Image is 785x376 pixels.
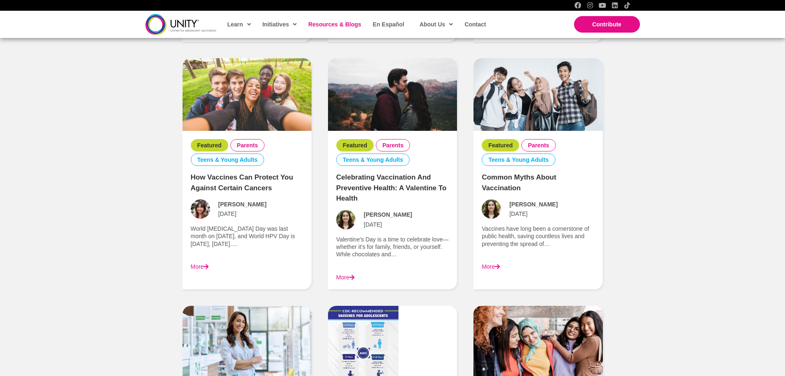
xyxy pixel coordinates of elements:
a: Contribute [574,16,640,33]
a: Infographic: CDC-recommended Vaccines for Adolescents [328,352,398,358]
a: Featured [488,142,513,149]
span: About Us [419,18,453,31]
span: Contribute [592,21,621,28]
a: Common Myths About Vaccination [482,173,556,192]
span: [PERSON_NAME] [509,201,558,208]
a: Instagram [587,2,593,9]
a: National Pharmacist Day: Celebrating Pharmacists as Vaccine Advocates and Immunizers [183,338,312,345]
span: [PERSON_NAME] [218,201,267,208]
a: More [336,274,354,281]
a: Teens & Young Adults [197,156,258,163]
a: Celebrating Vaccination and Preventive Health: A Valentine to Health [336,173,447,202]
a: How Vaccines Can Protect You Against Certain Cancers [183,91,312,97]
span: Learn [227,18,251,31]
img: Avatar photo [336,210,356,229]
a: Celebrating Vaccination and Preventive Health: A Valentine to Health [328,91,457,97]
span: [DATE] [509,210,527,218]
a: How Vaccines Can Protect You Against Certain Cancers [191,173,293,192]
a: Parents [382,142,403,149]
a: YouTube [599,2,606,9]
span: Resources & Blogs [308,21,361,28]
a: LinkedIn [612,2,618,9]
span: [PERSON_NAME] [364,211,412,218]
img: unity-logo-dark [145,14,216,34]
a: About Us [415,15,456,34]
span: En Español [373,21,404,28]
span: [DATE] [218,210,237,218]
a: More [482,263,500,270]
a: Common Myths About Vaccination [473,91,602,97]
a: Teens & Young Adults [343,156,403,163]
p: Valentine’s Day is a time to celebrate love—whether it’s for family, friends, or yourself. While ... [336,236,449,258]
span: [DATE] [364,221,382,228]
a: Featured [197,142,222,149]
img: Avatar photo [191,199,210,219]
a: Contact [460,15,489,34]
p: World [MEDICAL_DATA] Day was last month on [DATE], and World HPV Day is [DATE], [DATE]…. [191,225,303,248]
img: Avatar photo [482,199,501,219]
a: Parents [237,142,258,149]
a: Parents [528,142,549,149]
a: Facebook [574,2,581,9]
span: Initiatives [262,18,297,31]
a: TikTok [624,2,630,9]
a: Resources & Blogs [304,15,364,34]
p: Vaccines have long been a cornerstone of public health, saving countless lives and preventing the... [482,225,594,248]
a: Can You tell the Difference between a Cold, Flu and COVID-19? [473,338,602,345]
a: Featured [343,142,367,149]
a: En Español [369,15,408,34]
a: Teens & Young Adults [488,156,549,163]
span: Contact [464,21,486,28]
a: More [191,263,209,270]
